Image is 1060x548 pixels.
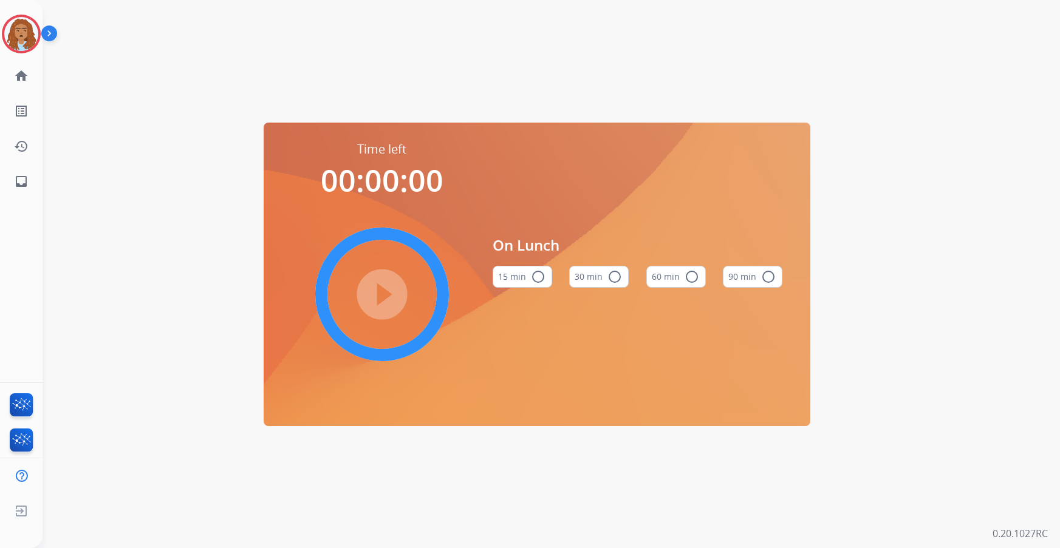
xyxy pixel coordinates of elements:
[14,69,29,83] mat-icon: home
[685,269,699,284] mat-icon: radio_button_unchecked
[14,174,29,189] mat-icon: inbox
[493,266,552,288] button: 15 min
[14,139,29,154] mat-icon: history
[321,160,443,201] span: 00:00:00
[569,266,629,288] button: 30 min
[4,17,38,51] img: avatar
[723,266,782,288] button: 90 min
[993,526,1048,541] p: 0.20.1027RC
[607,269,622,284] mat-icon: radio_button_unchecked
[761,269,776,284] mat-icon: radio_button_unchecked
[493,234,783,256] span: On Lunch
[357,141,406,158] span: Time left
[531,269,545,284] mat-icon: radio_button_unchecked
[646,266,706,288] button: 60 min
[14,104,29,118] mat-icon: list_alt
